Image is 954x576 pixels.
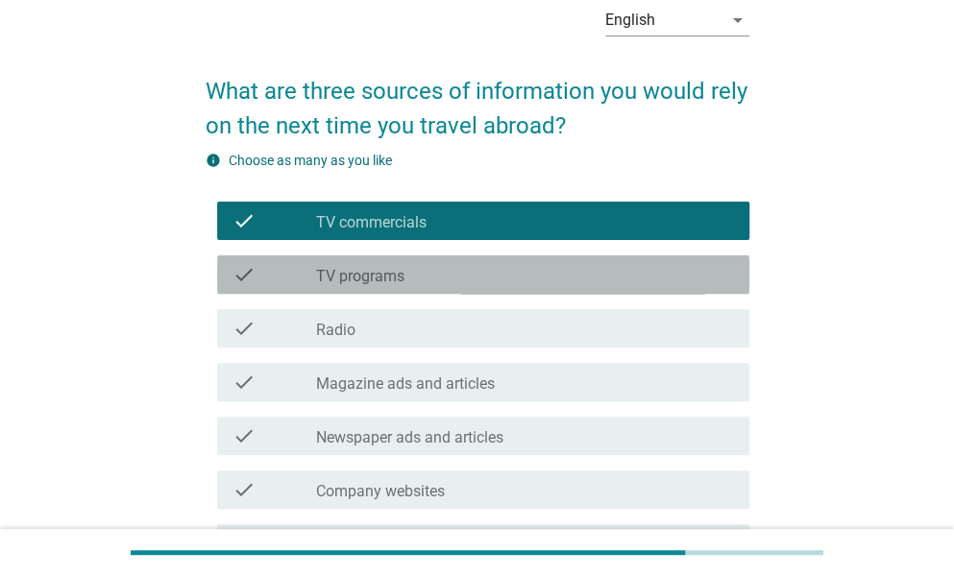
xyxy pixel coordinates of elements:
i: check [232,263,256,286]
i: check [232,478,256,501]
label: Company websites [316,482,445,501]
i: info [206,153,221,168]
label: Choose as many as you like [229,153,392,168]
h2: What are three sources of information you would rely on the next time you travel abroad? [206,55,749,143]
i: check [232,424,256,447]
label: Radio [316,321,355,340]
label: TV programs [316,267,404,286]
i: check [232,209,256,232]
i: check [232,317,256,340]
label: Newspaper ads and articles [316,428,503,447]
i: check [232,371,256,394]
div: English [605,12,655,29]
label: Magazine ads and articles [316,374,495,394]
i: arrow_drop_down [726,9,749,32]
label: TV commercials [316,213,427,232]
